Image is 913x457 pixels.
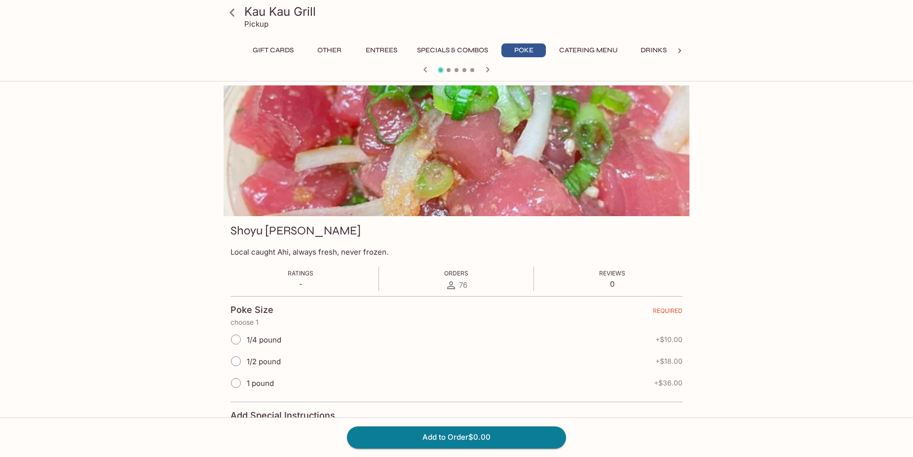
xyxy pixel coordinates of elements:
[459,280,467,290] span: 76
[230,247,683,257] p: Local caught Ahi, always fresh, never frozen.
[230,318,683,326] p: choose 1
[244,19,268,29] p: Pickup
[224,85,689,216] div: Shoyu Ginger Ahi
[599,269,625,277] span: Reviews
[412,43,494,57] button: Specials & Combos
[347,426,566,448] button: Add to Order$0.00
[655,336,683,343] span: + $10.00
[230,410,683,421] h4: Add Special Instructions
[244,4,685,19] h3: Kau Kau Grill
[359,43,404,57] button: Entrees
[307,43,351,57] button: Other
[230,223,361,238] h3: Shoyu [PERSON_NAME]
[653,307,683,318] span: REQUIRED
[247,335,281,344] span: 1/4 pound
[247,379,274,388] span: 1 pound
[247,357,281,366] span: 1/2 pound
[599,279,625,289] p: 0
[288,269,313,277] span: Ratings
[655,357,683,365] span: + $18.00
[501,43,546,57] button: Poke
[288,279,313,289] p: -
[230,305,273,315] h4: Poke Size
[247,43,299,57] button: Gift Cards
[654,379,683,387] span: + $36.00
[554,43,623,57] button: Catering Menu
[631,43,676,57] button: Drinks
[444,269,468,277] span: Orders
